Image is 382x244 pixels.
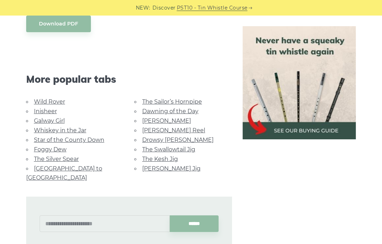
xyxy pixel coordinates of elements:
a: [PERSON_NAME] Reel [142,127,205,134]
a: [PERSON_NAME] [142,117,191,124]
a: The Kesh Jig [142,156,178,162]
a: Drowsy [PERSON_NAME] [142,136,214,143]
a: PST10 - Tin Whistle Course [177,4,248,12]
a: Inisheer [34,108,57,115]
span: Discover [152,4,176,12]
a: The Swallowtail Jig [142,146,195,153]
a: The Silver Spear [34,156,79,162]
img: tin whistle buying guide [243,26,356,139]
a: Download PDF [26,16,91,32]
a: [GEOGRAPHIC_DATA] to [GEOGRAPHIC_DATA] [26,165,102,181]
a: Foggy Dew [34,146,66,153]
span: More popular tabs [26,73,232,85]
span: NEW: [136,4,150,12]
a: Dawning of the Day [142,108,198,115]
a: [PERSON_NAME] Jig [142,165,201,172]
a: Wild Rover [34,98,65,105]
a: Star of the County Down [34,136,104,143]
a: Galway Girl [34,117,65,124]
a: The Sailor’s Hornpipe [142,98,202,105]
a: Whiskey in the Jar [34,127,86,134]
